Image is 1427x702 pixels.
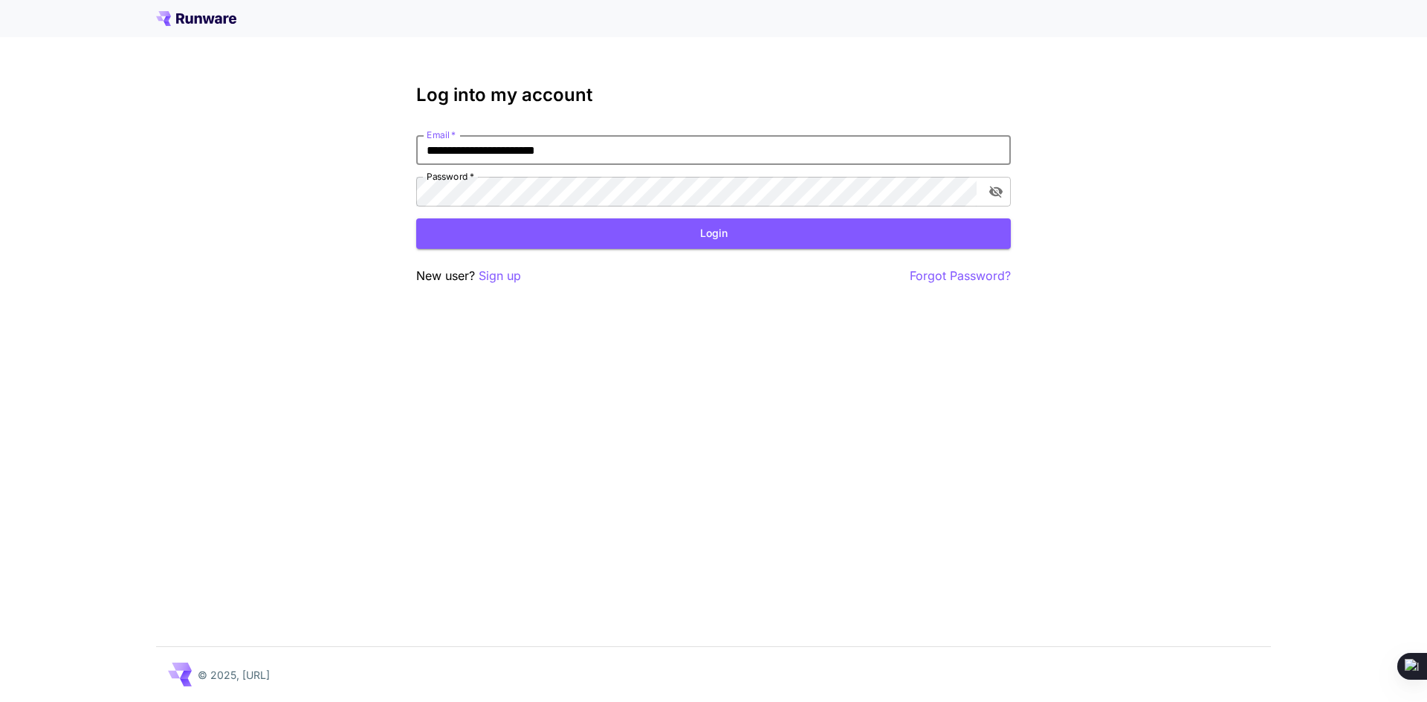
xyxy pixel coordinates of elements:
[910,267,1011,285] button: Forgot Password?
[198,667,270,683] p: © 2025, [URL]
[416,218,1011,249] button: Login
[479,267,521,285] button: Sign up
[983,178,1009,205] button: toggle password visibility
[427,170,474,183] label: Password
[427,129,456,141] label: Email
[416,267,521,285] p: New user?
[416,85,1011,105] h3: Log into my account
